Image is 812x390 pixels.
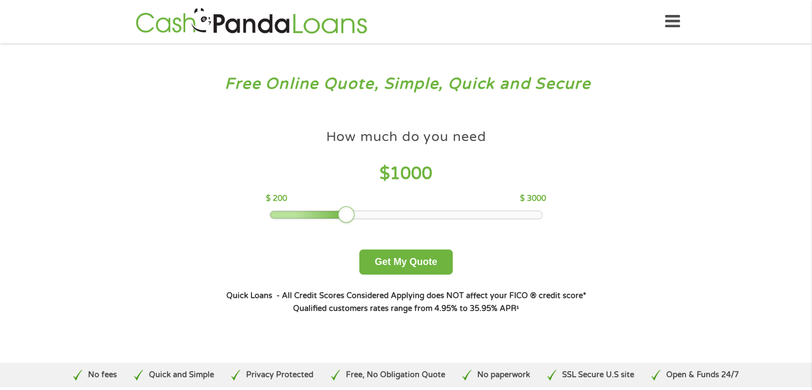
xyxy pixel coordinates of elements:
p: $ 3000 [520,193,546,205]
h4: $ [266,163,546,185]
p: SSL Secure U.S site [562,369,634,381]
strong: Qualified customers rates range from 4.95% to 35.95% APR¹ [293,304,519,313]
strong: Applying does NOT affect your FICO ® credit score* [391,291,586,300]
p: No paperwork [477,369,530,381]
p: Privacy Protected [246,369,313,381]
strong: Quick Loans - All Credit Scores Considered [226,291,389,300]
h3: Free Online Quote, Simple, Quick and Secure [31,74,782,94]
span: 1000 [390,163,432,184]
p: No fees [88,369,117,381]
button: Get My Quote [359,249,453,275]
p: Open & Funds 24/7 [666,369,739,381]
p: $ 200 [266,193,287,205]
p: Free, No Obligation Quote [345,369,445,381]
h4: How much do you need [326,128,486,146]
p: Quick and Simple [149,369,214,381]
img: GetLoanNow Logo [132,6,370,37]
